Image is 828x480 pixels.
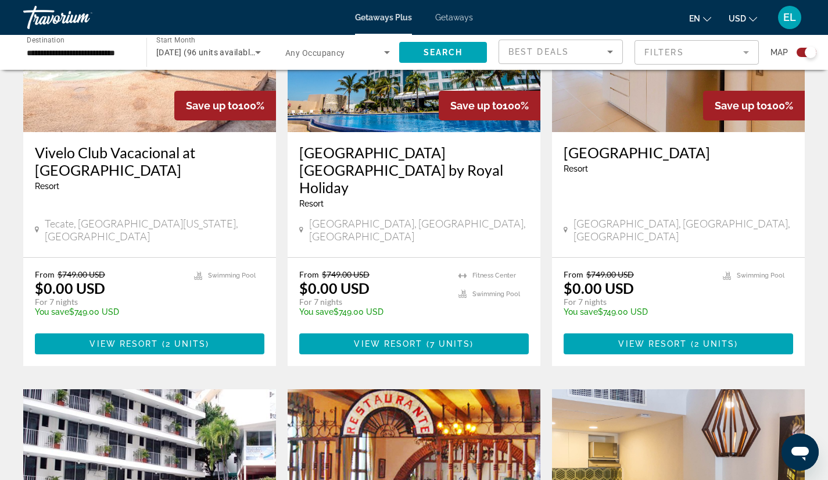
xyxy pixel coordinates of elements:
[775,5,805,30] button: User Menu
[694,339,735,349] span: 2 units
[586,269,634,279] span: $749.00 USD
[299,279,370,297] p: $0.00 USD
[156,36,195,44] span: Start Month
[35,144,264,179] a: Vivelo Club Vacacional at [GEOGRAPHIC_DATA]
[729,10,757,27] button: Change currency
[309,217,529,243] span: [GEOGRAPHIC_DATA], [GEOGRAPHIC_DATA], [GEOGRAPHIC_DATA]
[35,307,69,317] span: You save
[285,48,345,58] span: Any Occupancy
[156,48,257,57] span: [DATE] (96 units available)
[715,99,767,112] span: Save up to
[174,91,276,120] div: 100%
[299,199,324,208] span: Resort
[299,307,334,317] span: You save
[399,42,487,63] button: Search
[450,99,503,112] span: Save up to
[508,45,613,59] mat-select: Sort by
[299,333,529,354] button: View Resort(7 units)
[472,272,516,279] span: Fitness Center
[564,269,583,279] span: From
[564,144,793,161] a: [GEOGRAPHIC_DATA]
[27,35,64,44] span: Destination
[35,333,264,354] button: View Resort(2 units)
[299,297,447,307] p: For 7 nights
[770,44,788,61] span: Map
[618,339,687,349] span: View Resort
[430,339,471,349] span: 7 units
[299,269,319,279] span: From
[354,339,422,349] span: View Resort
[564,164,588,173] span: Resort
[564,297,711,307] p: For 7 nights
[508,47,569,56] span: Best Deals
[782,433,819,471] iframe: Button to launch messaging window
[35,279,105,297] p: $0.00 USD
[729,14,746,23] span: USD
[435,13,473,22] a: Getaways
[58,269,105,279] span: $749.00 USD
[737,272,784,279] span: Swimming Pool
[208,272,256,279] span: Swimming Pool
[783,12,796,23] span: EL
[23,2,139,33] a: Travorium
[166,339,206,349] span: 2 units
[703,91,805,120] div: 100%
[439,91,540,120] div: 100%
[299,144,529,196] a: [GEOGRAPHIC_DATA] [GEOGRAPHIC_DATA] by Royal Holiday
[35,182,59,191] span: Resort
[472,290,520,298] span: Swimming Pool
[424,48,463,57] span: Search
[35,307,182,317] p: $749.00 USD
[564,307,711,317] p: $749.00 USD
[423,339,474,349] span: ( )
[689,14,700,23] span: en
[35,297,182,307] p: For 7 nights
[159,339,210,349] span: ( )
[573,217,793,243] span: [GEOGRAPHIC_DATA], [GEOGRAPHIC_DATA], [GEOGRAPHIC_DATA]
[355,13,412,22] a: Getaways Plus
[564,333,793,354] button: View Resort(2 units)
[45,217,264,243] span: Tecate, [GEOGRAPHIC_DATA][US_STATE], [GEOGRAPHIC_DATA]
[322,269,370,279] span: $749.00 USD
[35,269,55,279] span: From
[687,339,739,349] span: ( )
[186,99,238,112] span: Save up to
[299,307,447,317] p: $749.00 USD
[564,307,598,317] span: You save
[635,40,759,65] button: Filter
[89,339,158,349] span: View Resort
[564,279,634,297] p: $0.00 USD
[689,10,711,27] button: Change language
